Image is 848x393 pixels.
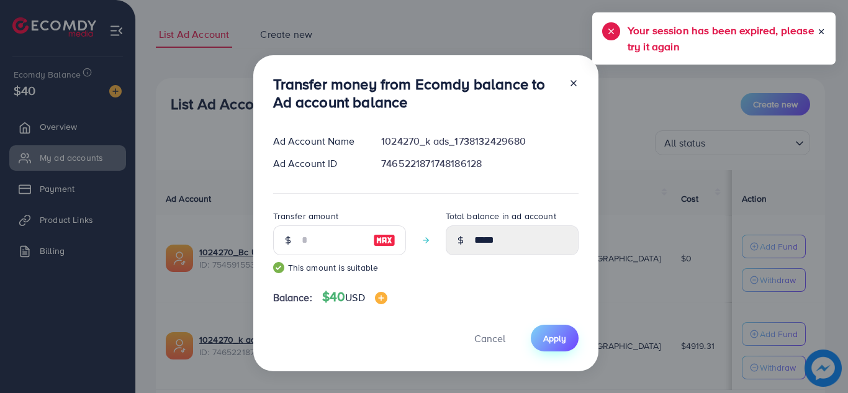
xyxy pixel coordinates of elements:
[459,325,521,351] button: Cancel
[628,22,817,55] h5: Your session has been expired, please try it again
[371,134,588,148] div: 1024270_k ads_1738132429680
[322,289,387,305] h4: $40
[273,261,406,274] small: This amount is suitable
[371,156,588,171] div: 7465221871748186128
[345,291,364,304] span: USD
[273,262,284,273] img: guide
[373,233,395,248] img: image
[531,325,579,351] button: Apply
[446,210,556,222] label: Total balance in ad account
[263,156,372,171] div: Ad Account ID
[375,292,387,304] img: image
[474,332,505,345] span: Cancel
[543,332,566,345] span: Apply
[273,291,312,305] span: Balance:
[273,210,338,222] label: Transfer amount
[263,134,372,148] div: Ad Account Name
[273,75,559,111] h3: Transfer money from Ecomdy balance to Ad account balance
